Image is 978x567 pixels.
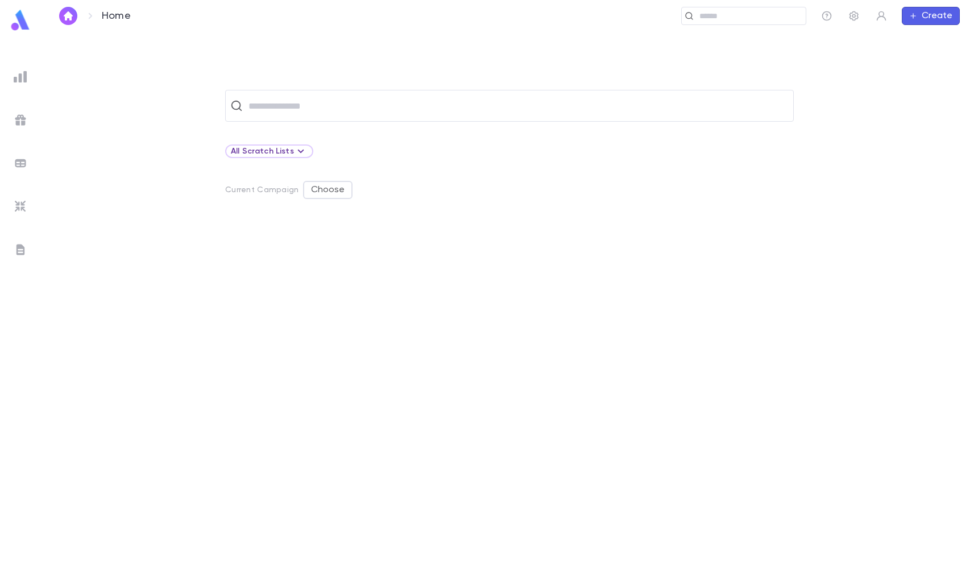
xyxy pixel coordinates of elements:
img: imports_grey.530a8a0e642e233f2baf0ef88e8c9fcb.svg [14,200,27,213]
p: Home [102,10,131,22]
img: campaigns_grey.99e729a5f7ee94e3726e6486bddda8f1.svg [14,113,27,127]
img: logo [9,9,32,31]
button: Create [902,7,960,25]
div: All Scratch Lists [225,144,313,158]
img: batches_grey.339ca447c9d9533ef1741baa751efc33.svg [14,156,27,170]
div: All Scratch Lists [231,144,308,158]
img: letters_grey.7941b92b52307dd3b8a917253454ce1c.svg [14,243,27,256]
button: Choose [303,181,353,199]
p: Current Campaign [225,185,299,194]
img: home_white.a664292cf8c1dea59945f0da9f25487c.svg [61,11,75,20]
img: reports_grey.c525e4749d1bce6a11f5fe2a8de1b229.svg [14,70,27,84]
